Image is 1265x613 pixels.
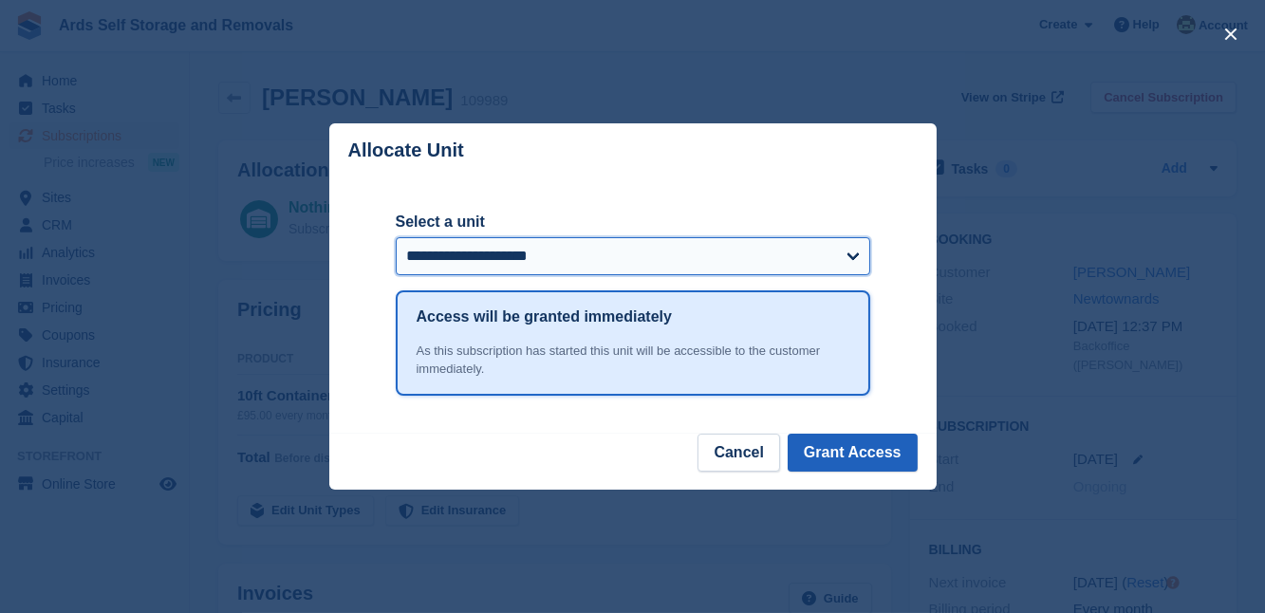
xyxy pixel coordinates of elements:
button: Cancel [698,434,779,472]
button: close [1216,19,1246,49]
button: Grant Access [788,434,918,472]
div: As this subscription has started this unit will be accessible to the customer immediately. [417,342,849,379]
label: Select a unit [396,211,870,233]
h1: Access will be granted immediately [417,306,672,328]
p: Allocate Unit [348,139,464,161]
